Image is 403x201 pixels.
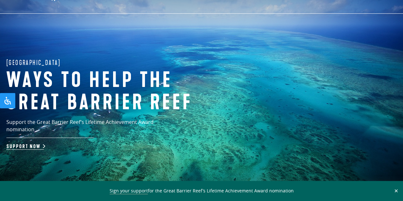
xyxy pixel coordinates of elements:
[6,69,217,114] h1: Ways to help the great barrier reef
[110,188,148,194] a: Sign your support
[6,58,61,68] span: [GEOGRAPHIC_DATA]
[392,188,400,194] button: Close
[6,143,44,150] a: Support Now
[6,118,182,138] p: Support the Great Barrier Reef’s Lifetime Achievement Award nomination
[4,97,11,104] svg: Open Accessibility Panel
[110,188,294,194] span: for the Great Barrier Reef’s Lifetime Achievement Award nomination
